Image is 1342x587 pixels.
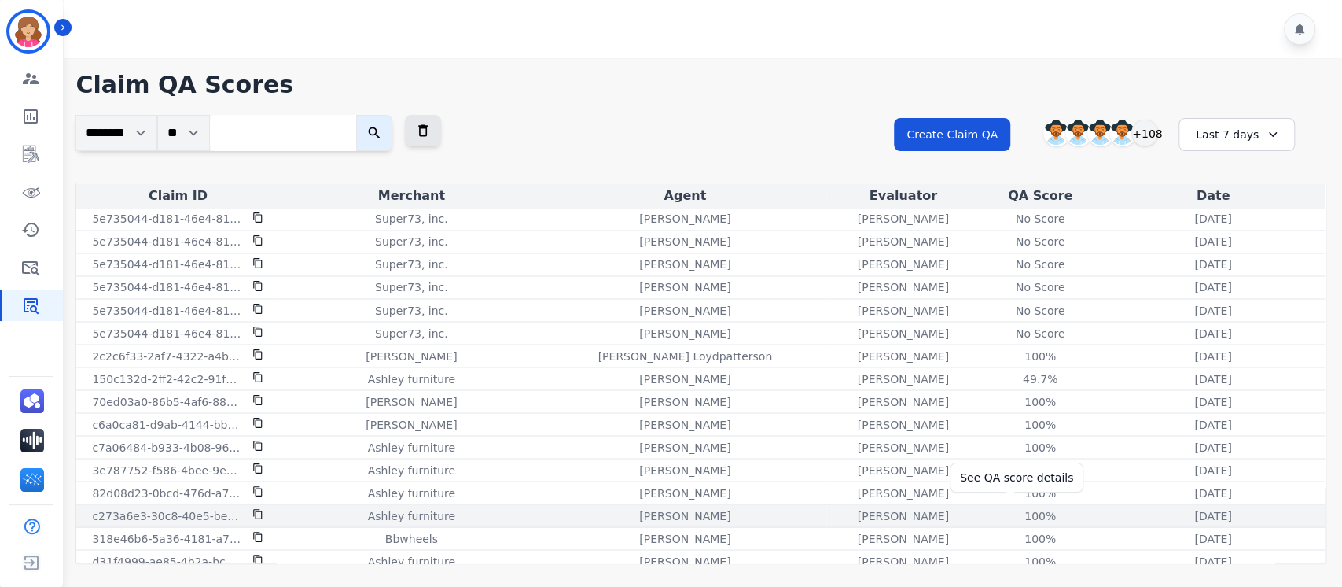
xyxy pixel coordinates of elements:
[858,485,949,500] p: [PERSON_NAME]
[366,393,457,409] p: [PERSON_NAME]
[1005,393,1075,409] div: 100 %
[858,508,949,523] p: [PERSON_NAME]
[1194,393,1231,409] p: [DATE]
[1005,302,1075,318] div: No Score
[1194,371,1231,386] p: [DATE]
[368,485,455,500] p: Ashley furniture
[1194,508,1231,523] p: [DATE]
[92,279,243,295] p: 5e735044-d181-46e4-8142-318a0c9b6910
[368,371,455,386] p: Ashley furniture
[858,279,949,295] p: [PERSON_NAME]
[1194,302,1231,318] p: [DATE]
[1194,462,1231,478] p: [DATE]
[375,325,448,341] p: Super73, inc.
[1194,211,1231,227] p: [DATE]
[92,439,243,455] p: c7a06484-b933-4b08-96e0-139341fec2b5
[858,325,949,341] p: [PERSON_NAME]
[639,325,730,341] p: [PERSON_NAME]
[1194,553,1231,569] p: [DATE]
[1194,279,1231,295] p: [DATE]
[92,302,243,318] p: 5e735044-d181-46e4-8142-318a0c9b6910
[639,371,730,386] p: [PERSON_NAME]
[894,118,1010,151] button: Create Claim QA
[639,302,730,318] p: [PERSON_NAME]
[368,462,455,478] p: Ashley furniture
[858,393,949,409] p: [PERSON_NAME]
[385,530,438,546] p: Bbwheels
[282,186,540,205] div: Merchant
[92,416,243,432] p: c6a0ca81-d9ab-4144-bb89-b366ea4ba88b
[375,279,448,295] p: Super73, inc.
[366,348,457,364] p: [PERSON_NAME]
[1005,371,1075,386] div: 49.7 %
[375,211,448,227] p: Super73, inc.
[92,530,243,546] p: 318e46b6-5a36-4181-a75b-771754a68a80
[375,234,448,249] p: Super73, inc.
[366,416,457,432] p: [PERSON_NAME]
[1194,439,1231,455] p: [DATE]
[858,553,949,569] p: [PERSON_NAME]
[1005,279,1075,295] div: No Score
[639,553,730,569] p: [PERSON_NAME]
[1104,186,1322,205] div: Date
[9,13,47,50] img: Bordered avatar
[92,348,243,364] p: 2c2c6f33-2af7-4322-a4be-d5adeb3ac69e
[639,485,730,500] p: [PERSON_NAME]
[1194,416,1231,432] p: [DATE]
[858,257,949,272] p: [PERSON_NAME]
[1005,553,1075,569] div: 100 %
[75,71,1326,99] h1: Claim QA Scores
[1005,211,1075,227] div: No Score
[92,371,243,386] p: 150c132d-2ff2-42c2-91fe-e3db560e4c99
[92,462,243,478] p: 3e787752-f586-4bee-9ece-0cbc561140c0
[598,348,773,364] p: [PERSON_NAME] Loydpatterson
[368,439,455,455] p: Ashley furniture
[368,553,455,569] p: Ashley furniture
[960,470,1073,485] div: See QA score details
[368,508,455,523] p: Ashley furniture
[639,211,730,227] p: [PERSON_NAME]
[1194,257,1231,272] p: [DATE]
[858,371,949,386] p: [PERSON_NAME]
[1005,439,1075,455] div: 100 %
[858,462,949,478] p: [PERSON_NAME]
[858,530,949,546] p: [PERSON_NAME]
[1005,325,1075,341] div: No Score
[639,439,730,455] p: [PERSON_NAME]
[92,211,243,227] p: 5e735044-d181-46e4-8142-318a0c9b6910
[639,508,730,523] p: [PERSON_NAME]
[79,186,276,205] div: Claim ID
[829,186,976,205] div: Evaluator
[92,553,243,569] p: d31f4999-ae85-4b2a-bc80-70fe60987dc8
[1194,325,1231,341] p: [DATE]
[1131,120,1158,146] div: +108
[546,186,823,205] div: Agent
[1005,416,1075,432] div: 100 %
[639,234,730,249] p: [PERSON_NAME]
[639,530,730,546] p: [PERSON_NAME]
[92,485,243,500] p: 82d08d23-0bcd-476d-a7ac-c8a0cc74b0e9
[858,234,949,249] p: [PERSON_NAME]
[92,325,243,341] p: 5e735044-d181-46e4-8142-318a0c9b6910
[1005,462,1075,478] div: 96.9 %
[1194,348,1231,364] p: [DATE]
[858,211,949,227] p: [PERSON_NAME]
[858,416,949,432] p: [PERSON_NAME]
[858,348,949,364] p: [PERSON_NAME]
[1005,508,1075,523] div: 100 %
[92,508,243,523] p: c273a6e3-30c8-40e5-be55-b51be624e91e
[639,416,730,432] p: [PERSON_NAME]
[1194,234,1231,249] p: [DATE]
[1005,348,1075,364] div: 100 %
[1178,118,1295,151] div: Last 7 days
[92,234,243,249] p: 5e735044-d181-46e4-8142-318a0c9b6910
[639,279,730,295] p: [PERSON_NAME]
[92,257,243,272] p: 5e735044-d181-46e4-8142-318a0c9b6910
[92,393,243,409] p: 70ed03a0-86b5-4af6-88c9-aa6ef3be45be
[1005,234,1075,249] div: No Score
[858,439,949,455] p: [PERSON_NAME]
[639,393,730,409] p: [PERSON_NAME]
[983,186,1097,205] div: QA Score
[858,302,949,318] p: [PERSON_NAME]
[639,462,730,478] p: [PERSON_NAME]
